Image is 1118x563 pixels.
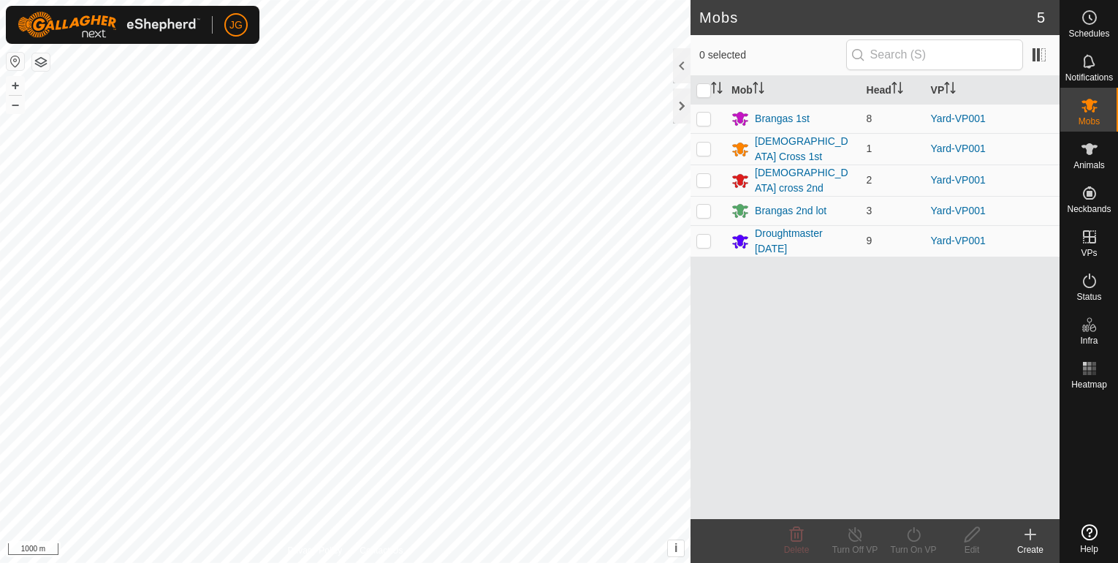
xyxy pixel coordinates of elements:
button: – [7,96,24,113]
span: Neckbands [1067,205,1111,214]
div: Droughtmaster [DATE] [755,226,854,257]
span: JG [229,18,243,33]
span: Mobs [1079,117,1100,126]
div: Turn Off VP [826,543,884,556]
button: Map Layers [32,53,50,71]
a: Yard-VP001 [931,235,986,246]
span: 0 selected [699,48,846,63]
span: 3 [867,205,872,216]
a: Yard-VP001 [931,174,986,186]
span: Notifications [1065,73,1113,82]
span: 5 [1037,7,1045,29]
button: Reset Map [7,53,24,70]
span: Heatmap [1071,380,1107,389]
span: 9 [867,235,872,246]
div: Brangas 1st [755,111,810,126]
button: + [7,77,24,94]
span: Help [1080,545,1098,553]
img: Gallagher Logo [18,12,200,38]
span: 2 [867,174,872,186]
a: Contact Us [360,544,403,557]
span: i [674,542,677,554]
span: Status [1076,292,1101,301]
div: Create [1001,543,1060,556]
h2: Mobs [699,9,1037,26]
span: 8 [867,113,872,124]
a: Yard-VP001 [931,205,986,216]
th: Mob [726,76,860,105]
a: Yard-VP001 [931,113,986,124]
p-sorticon: Activate to sort [753,84,764,96]
a: Privacy Policy [288,544,343,557]
div: Edit [943,543,1001,556]
span: Animals [1073,161,1105,170]
div: [DEMOGRAPHIC_DATA] cross 2nd [755,165,854,196]
div: [DEMOGRAPHIC_DATA] Cross 1st [755,134,854,165]
button: i [668,540,684,556]
a: Help [1060,518,1118,559]
p-sorticon: Activate to sort [891,84,903,96]
th: VP [925,76,1060,105]
div: Brangas 2nd lot [755,203,826,219]
p-sorticon: Activate to sort [944,84,956,96]
th: Head [861,76,925,105]
p-sorticon: Activate to sort [711,84,723,96]
span: VPs [1081,249,1097,257]
div: Turn On VP [884,543,943,556]
span: 1 [867,143,872,154]
span: Delete [784,545,810,555]
a: Yard-VP001 [931,143,986,154]
span: Infra [1080,336,1098,345]
input: Search (S) [846,39,1023,70]
span: Schedules [1068,29,1109,38]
